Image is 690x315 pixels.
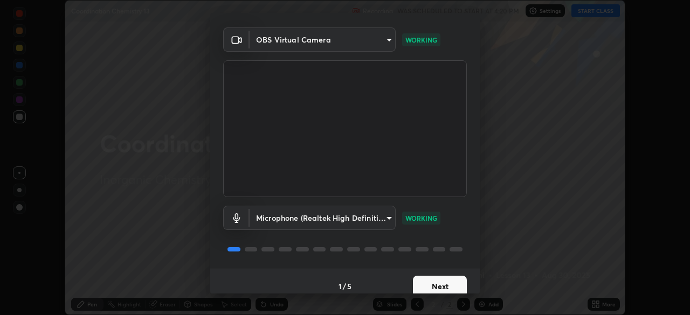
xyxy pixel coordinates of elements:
p: WORKING [405,213,437,223]
h4: / [343,281,346,292]
div: OBS Virtual Camera [250,27,396,52]
button: Next [413,276,467,297]
h4: 1 [339,281,342,292]
p: WORKING [405,35,437,45]
h4: 5 [347,281,351,292]
div: OBS Virtual Camera [250,206,396,230]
